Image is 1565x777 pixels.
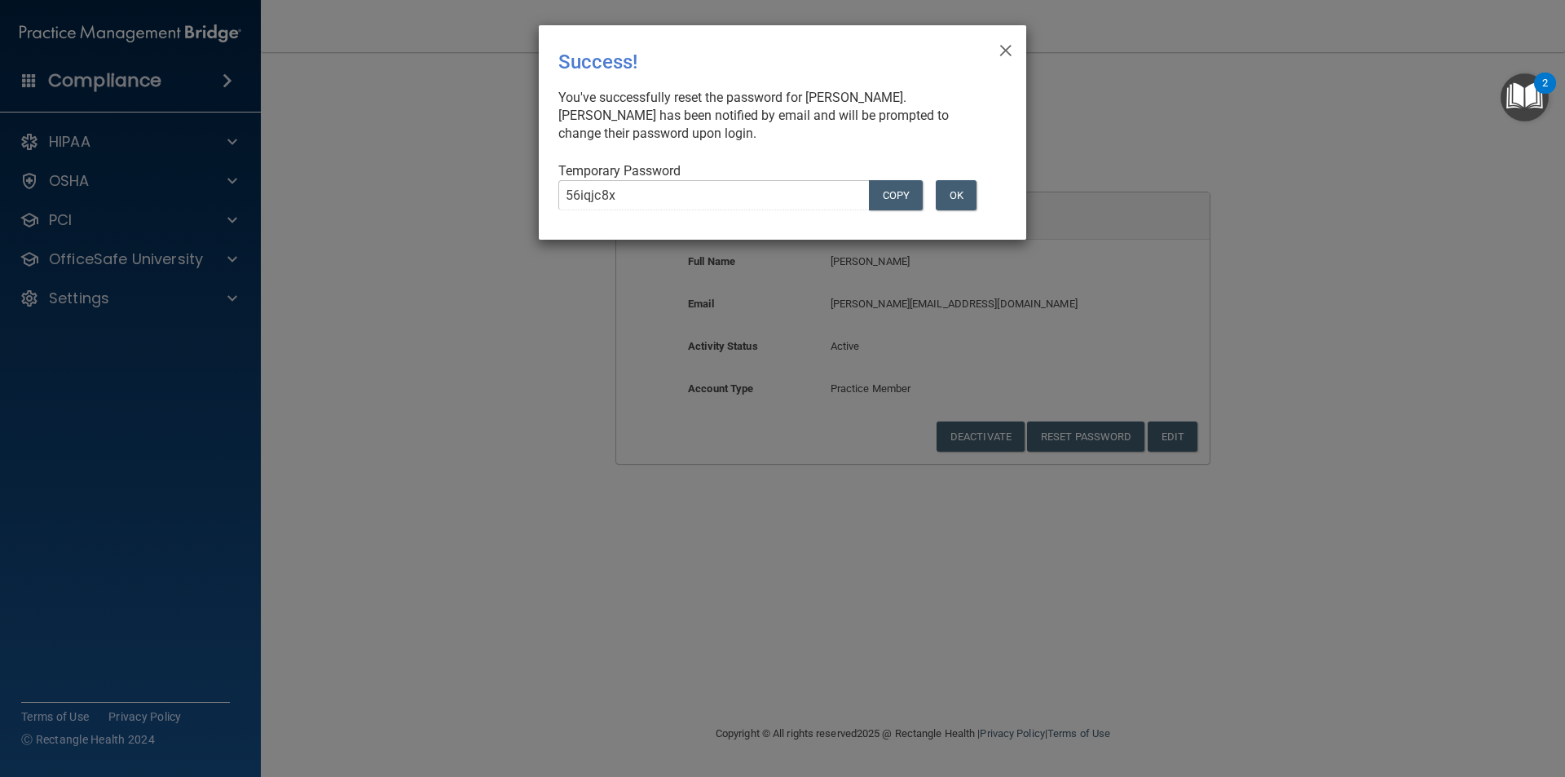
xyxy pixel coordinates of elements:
button: COPY [869,180,923,210]
div: 2 [1542,83,1548,104]
div: Success! [558,38,940,86]
span: Temporary Password [558,163,681,179]
button: OK [936,180,976,210]
span: × [999,32,1013,64]
button: Open Resource Center, 2 new notifications [1501,73,1549,121]
div: You've successfully reset the password for [PERSON_NAME]. [PERSON_NAME] has been notified by emai... [558,89,994,143]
